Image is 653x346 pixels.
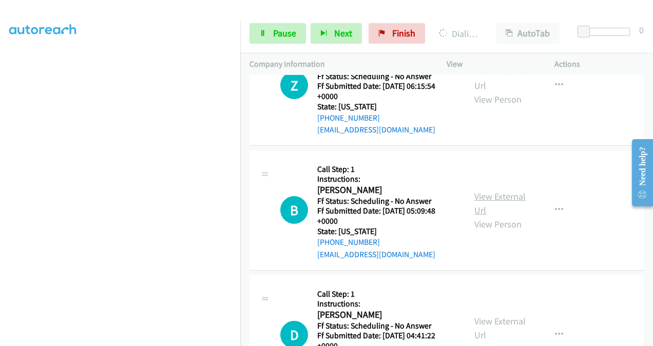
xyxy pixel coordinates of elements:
a: [PHONE_NUMBER] [317,237,380,247]
a: Pause [249,23,306,44]
button: AutoTab [496,23,560,44]
h5: Call Step: 1 [317,164,456,175]
h2: [PERSON_NAME] [317,309,452,321]
a: View External Url [474,190,526,216]
a: [EMAIL_ADDRESS][DOMAIN_NAME] [317,249,435,259]
div: Delay between calls (in seconds) [583,28,630,36]
h5: Ff Submitted Date: [DATE] 06:15:54 +0000 [317,81,456,101]
h2: [PERSON_NAME] [317,184,452,196]
a: View External Url [474,315,526,341]
h5: State: [US_STATE] [317,102,456,112]
p: Actions [554,58,644,70]
a: View External Url [474,66,526,91]
span: Pause [273,27,296,39]
p: Company Information [249,58,428,70]
a: View Person [474,218,522,230]
h1: B [280,196,308,224]
a: Finish [369,23,425,44]
a: [EMAIL_ADDRESS][DOMAIN_NAME] [317,125,435,134]
h5: Ff Status: Scheduling - No Answer [317,321,456,331]
p: Dialing [PERSON_NAME] [439,27,477,41]
a: [PHONE_NUMBER] [317,113,380,123]
h5: Ff Submitted Date: [DATE] 05:09:48 +0000 [317,206,456,226]
span: Next [334,27,352,39]
div: 0 [639,23,644,37]
p: View [447,58,536,70]
iframe: Resource Center [624,132,653,214]
a: View Person [474,93,522,105]
h5: Instructions: [317,174,456,184]
h5: Ff Status: Scheduling - No Answer [317,196,456,206]
button: Next [311,23,362,44]
h5: Ff Status: Scheduling - No Answer [317,71,456,82]
h5: State: [US_STATE] [317,226,456,237]
div: The call is yet to be attempted [280,196,308,224]
span: Finish [392,27,415,39]
h5: Call Step: 1 [317,289,456,299]
h5: Instructions: [317,299,456,309]
h1: Z [280,71,308,99]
